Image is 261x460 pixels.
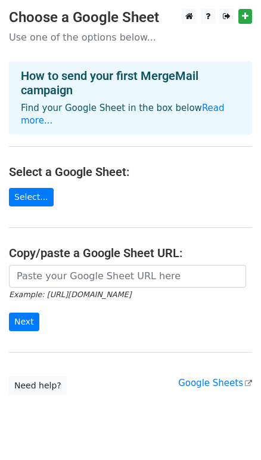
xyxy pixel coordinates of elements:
h3: Choose a Google Sheet [9,9,252,26]
a: Read more... [21,103,225,126]
a: Need help? [9,376,67,395]
input: Paste your Google Sheet URL here [9,265,246,288]
small: Example: [URL][DOMAIN_NAME] [9,290,131,299]
p: Find your Google Sheet in the box below [21,102,240,127]
a: Select... [9,188,54,206]
a: Google Sheets [178,378,252,388]
input: Next [9,313,39,331]
p: Use one of the options below... [9,31,252,44]
h4: How to send your first MergeMail campaign [21,69,240,97]
h4: Copy/paste a Google Sheet URL: [9,246,252,260]
h4: Select a Google Sheet: [9,165,252,179]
